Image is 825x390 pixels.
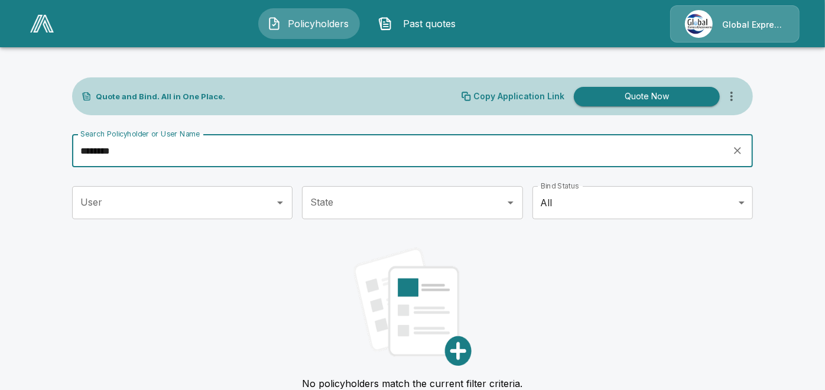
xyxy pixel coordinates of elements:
button: more [720,84,743,108]
p: No policyholders match the current filter criteria. [303,378,523,389]
button: clear search [729,142,746,160]
p: Copy Application Link [473,92,564,100]
img: Agency Icon [685,10,713,38]
button: Open [272,194,288,211]
img: AA Logo [30,15,54,32]
img: Policyholders Icon [267,17,281,31]
div: All [532,186,753,219]
img: Past quotes Icon [378,17,392,31]
a: Agency IconGlobal Express Underwriters [670,5,800,43]
span: Policyholders [286,17,351,31]
label: Bind Status [541,181,579,191]
label: Search Policyholder or User Name [80,129,200,139]
span: Past quotes [397,17,462,31]
p: Quote and Bind. All in One Place. [96,93,225,100]
button: Policyholders IconPolicyholders [258,8,360,39]
button: Past quotes IconPast quotes [369,8,471,39]
button: Quote Now [574,87,720,106]
p: Global Express Underwriters [722,19,785,31]
a: Quote Now [569,87,720,106]
button: Open [502,194,519,211]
